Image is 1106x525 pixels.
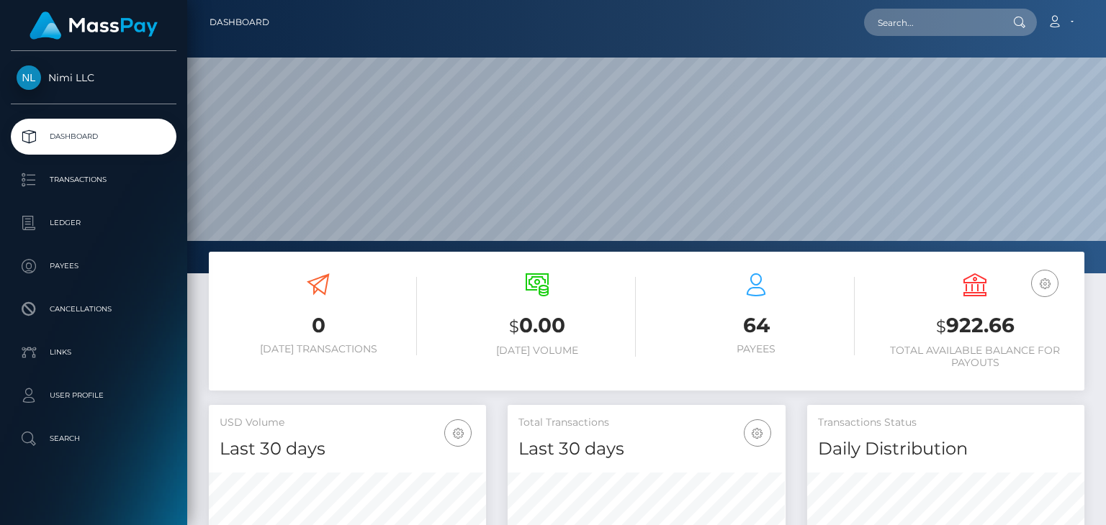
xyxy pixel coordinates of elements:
[936,316,946,337] small: $
[11,71,176,84] span: Nimi LLC
[657,343,855,355] h6: Payees
[11,248,176,284] a: Payees
[11,291,176,327] a: Cancellations
[876,311,1074,341] h3: 922.66
[17,212,171,234] p: Ledger
[439,344,636,357] h6: [DATE] Volume
[220,343,417,355] h6: [DATE] Transactions
[220,437,475,462] h4: Last 30 days
[657,311,855,339] h3: 64
[518,437,774,462] h4: Last 30 days
[17,65,41,90] img: Nimi LLC
[220,416,475,430] h5: USD Volume
[30,12,158,40] img: MassPay Logo
[11,378,176,414] a: User Profile
[11,205,176,241] a: Ledger
[509,316,519,337] small: $
[17,255,171,277] p: Payees
[210,7,269,37] a: Dashboard
[17,298,171,320] p: Cancellations
[11,119,176,155] a: Dashboard
[11,421,176,457] a: Search
[17,126,171,147] p: Dashboard
[11,162,176,198] a: Transactions
[17,385,171,406] p: User Profile
[11,334,176,370] a: Links
[818,416,1074,430] h5: Transactions Status
[17,428,171,449] p: Search
[518,416,774,430] h5: Total Transactions
[876,344,1074,369] h6: Total Available Balance for Payouts
[220,311,417,339] h3: 0
[818,437,1074,462] h4: Daily Distribution
[17,342,171,363] p: Links
[17,169,171,191] p: Transactions
[439,311,636,341] h3: 0.00
[864,9,999,36] input: Search...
